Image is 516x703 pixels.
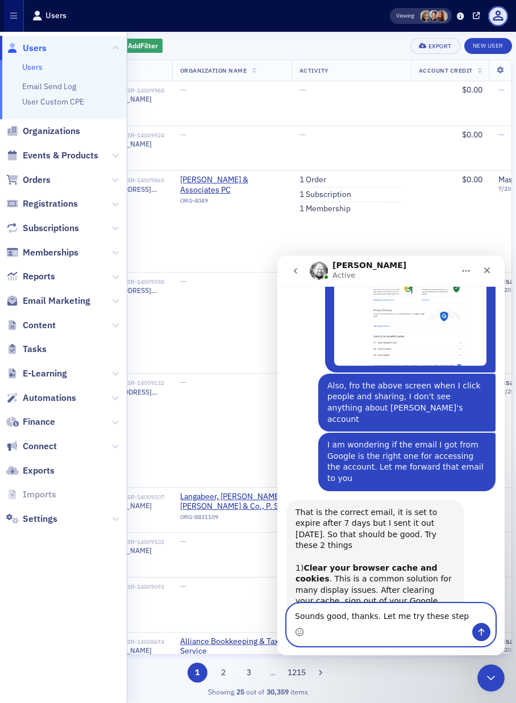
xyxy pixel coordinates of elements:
span: — [180,129,186,140]
span: Lauren Standiford [420,10,432,22]
span: Users [23,42,47,55]
span: — [180,276,186,286]
div: That is the correct email, it is set to expire after 7 days but I sent it out [DATE]. So that sho... [18,252,177,374]
span: Imports [23,488,56,501]
iframe: Intercom live chat [277,256,505,655]
span: Subscriptions [23,222,79,235]
a: E-Learning [6,367,67,380]
span: Automations [23,392,76,404]
a: Users [6,42,47,55]
span: Activity [299,66,329,74]
button: 2 [213,663,233,683]
span: Memberships [23,246,78,259]
span: — [498,129,505,140]
span: Viewing [396,12,414,20]
div: USR-14009558 [102,278,164,286]
span: Reports [23,270,55,283]
a: Orders [6,174,51,186]
div: USR-14008674 [102,638,164,646]
div: USR-14009968 [102,87,164,94]
a: 1 Subscription [299,190,351,200]
b: Clear your browser cache and cookies [18,308,160,328]
span: Add Filter [128,40,158,51]
div: USR-14009865 [102,177,164,184]
button: 3 [239,663,259,683]
div: Also, fro the above screen when I click people and sharing, I don't see anything about [PERSON_NA... [41,118,218,176]
button: Export [410,38,460,54]
a: New User [464,38,512,54]
div: ORG-4049 [180,197,284,208]
span: $0.00 [462,85,482,95]
a: Finance [6,416,55,428]
a: Memberships [6,246,78,259]
span: — [180,536,186,546]
button: 1 [188,663,207,683]
a: Automations [6,392,76,404]
a: Alliance Bookkeeping & Tax Service [180,637,284,656]
a: Tasks [6,343,47,355]
div: USR-14009093 [123,583,164,591]
div: Export [428,43,452,49]
strong: 25 [234,687,246,697]
div: ORG-8831109 [180,513,284,525]
span: Pamela Galey-Coleman [428,10,440,22]
div: USR-14009132 [102,379,164,387]
a: Email Marketing [6,295,90,307]
span: Exports [23,465,55,477]
span: Orders [23,174,51,186]
a: Content [6,319,56,332]
span: — [180,85,186,95]
span: Profile [488,6,508,26]
a: User Custom CPE [22,97,84,107]
span: Account Credit [419,66,473,74]
a: 1 Membership [299,204,351,214]
a: Email Send Log [22,81,76,91]
div: I am wondering if the email I got from Google is the right one for accessing the account. Let me ... [41,177,218,235]
span: Events & Products [23,149,98,162]
span: Sheila Duggan [436,10,448,22]
span: Content [23,319,56,332]
span: Finance [23,416,55,428]
span: Langabeer, McKernan, Burnett & Co., P. S. [180,492,284,512]
h1: Users [45,10,66,21]
a: 1 Order [299,175,326,185]
iframe: Intercom live chat [477,664,505,692]
a: Users [22,62,43,72]
a: Registrations [6,198,78,210]
div: That is the correct email, it is set to expire after 7 days but I sent it out [DATE]. So that sho... [9,245,186,447]
span: Cahill & Associates PC [180,175,284,195]
a: Organizations [6,125,80,137]
span: — [299,85,306,95]
div: Piyali says… [9,118,218,177]
a: Subscriptions [6,222,79,235]
div: Piyali says… [9,177,218,244]
a: Connect [6,440,57,453]
div: I am wondering if the email I got from Google is the right one for accessing the account. Let me ... [50,184,209,228]
div: Showing out of items [4,687,512,697]
button: Send a message… [195,367,213,386]
a: Events & Products [6,149,98,162]
span: — [498,85,505,95]
a: [PERSON_NAME] & Associates PC [180,175,284,195]
span: $0.00 [462,129,482,140]
span: Connect [23,440,57,453]
span: Organizations [23,125,80,137]
a: Langabeer, [PERSON_NAME], [PERSON_NAME] & Co., P. S. [180,492,284,512]
a: Settings [6,513,57,525]
span: Settings [23,513,57,525]
span: Registrations [23,198,78,210]
span: E-Learning [23,367,67,380]
textarea: Message… [10,348,218,367]
a: Imports [6,488,56,501]
span: — [180,581,186,591]
button: 1215 [287,663,307,683]
span: — [180,377,186,387]
button: AddFilter [116,39,163,53]
div: Also, fro the above screen when I click people and sharing, I don't see anything about [PERSON_NA... [50,125,209,169]
div: Aidan says… [9,245,218,472]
